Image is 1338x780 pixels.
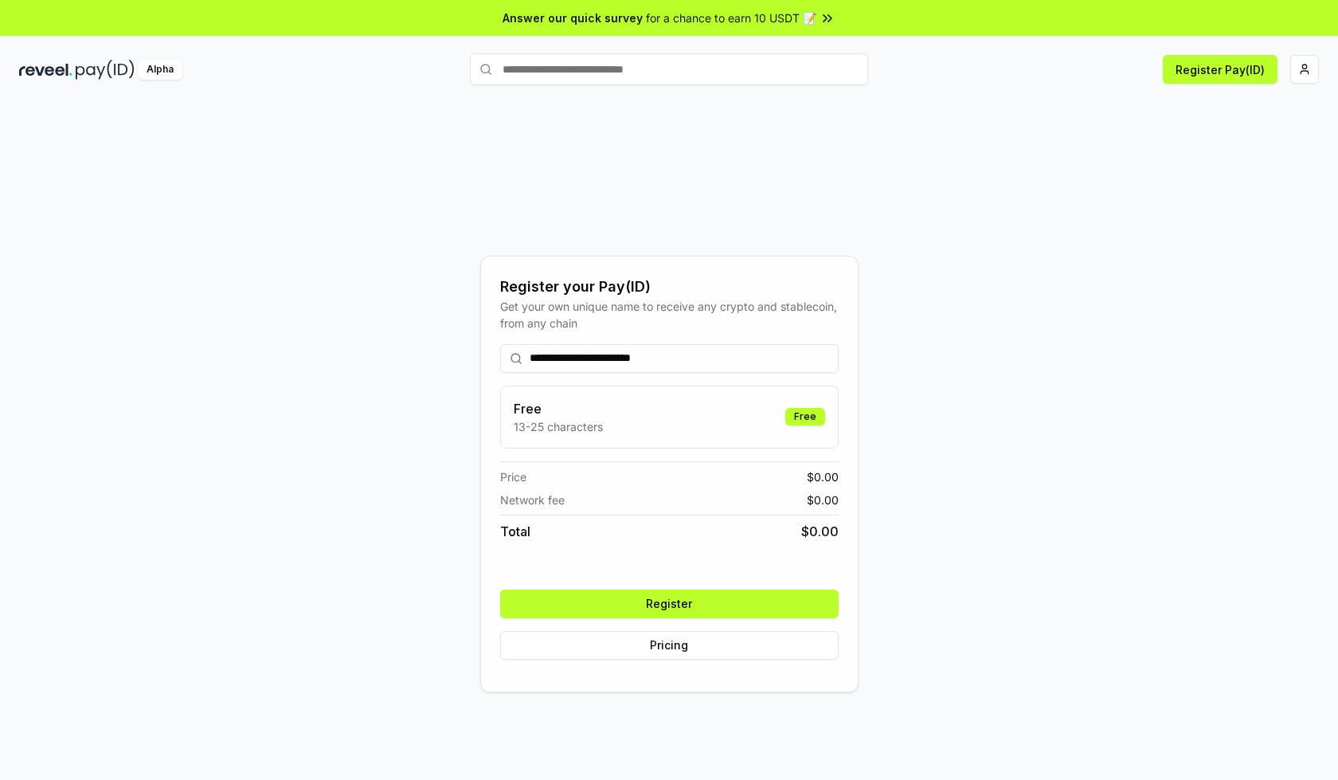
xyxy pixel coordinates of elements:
img: reveel_dark [19,60,72,80]
div: Get your own unique name to receive any crypto and stablecoin, from any chain [500,298,839,331]
span: for a chance to earn 10 USDT 📝 [646,10,816,26]
span: $ 0.00 [807,492,839,508]
div: Free [785,408,825,425]
span: $ 0.00 [807,468,839,485]
div: Register your Pay(ID) [500,276,839,298]
span: Price [500,468,526,485]
div: Alpha [138,60,182,80]
span: $ 0.00 [801,522,839,541]
button: Register Pay(ID) [1163,55,1277,84]
span: Total [500,522,530,541]
span: Network fee [500,492,565,508]
span: Answer our quick survey [503,10,643,26]
h3: Free [514,399,603,418]
button: Pricing [500,631,839,660]
button: Register [500,590,839,618]
img: pay_id [76,60,135,80]
p: 13-25 characters [514,418,603,435]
